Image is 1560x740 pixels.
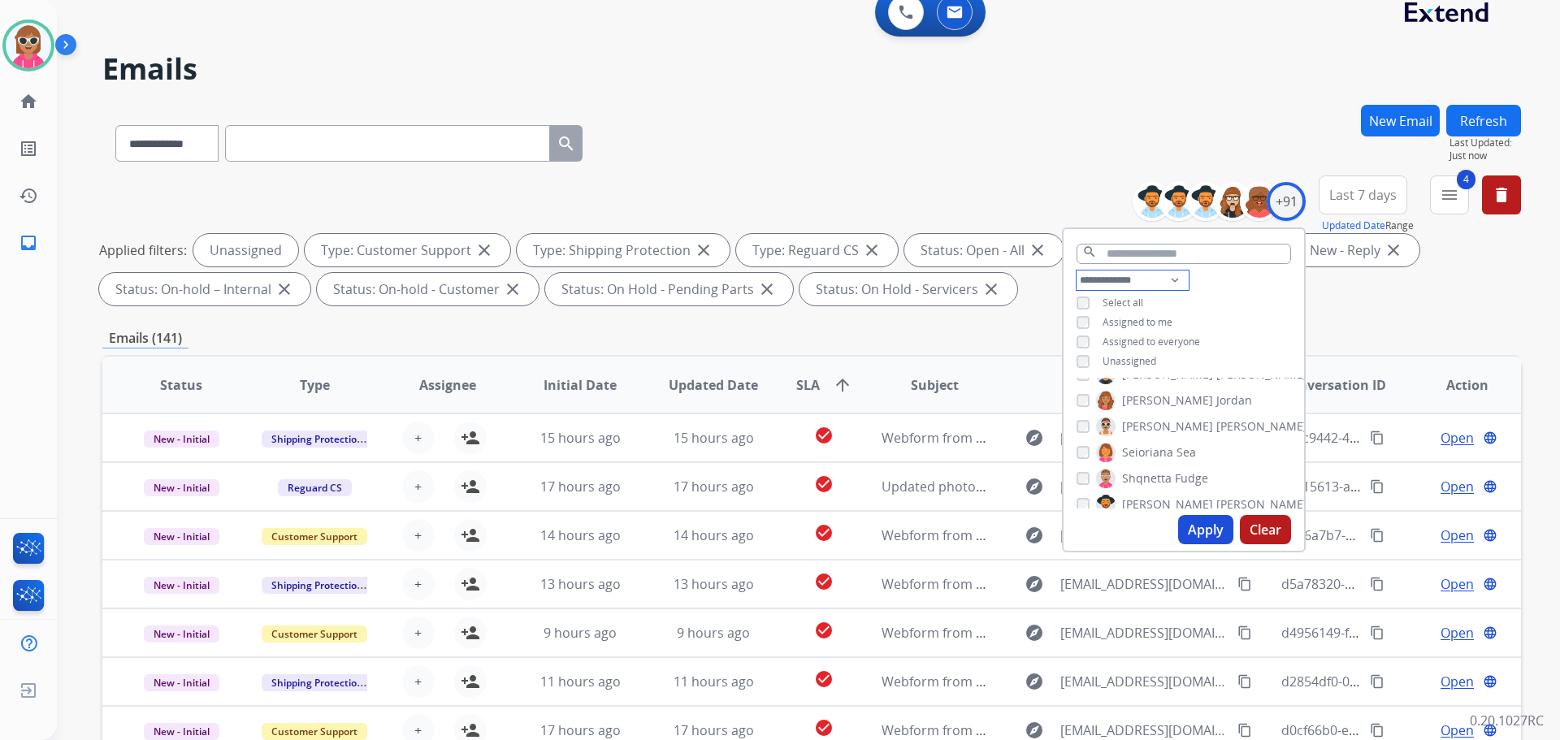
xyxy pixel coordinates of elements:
[1446,105,1521,136] button: Refresh
[1329,192,1397,198] span: Last 7 days
[1025,623,1044,643] mat-icon: explore
[540,721,621,739] span: 17 hours ago
[1441,574,1474,594] span: Open
[414,574,422,594] span: +
[1441,477,1474,496] span: Open
[814,523,834,543] mat-icon: check_circle
[1237,577,1252,591] mat-icon: content_copy
[461,623,480,643] mat-icon: person_add
[517,234,730,266] div: Type: Shipping Protection
[540,526,621,544] span: 14 hours ago
[402,665,435,698] button: +
[99,273,310,305] div: Status: On-hold – Internal
[1060,721,1228,740] span: [EMAIL_ADDRESS][DOMAIN_NAME]
[669,375,758,395] span: Updated Date
[694,240,713,260] mat-icon: close
[674,673,754,690] span: 11 hours ago
[1060,428,1228,448] span: [EMAIL_ADDRESS][DOMAIN_NAME]
[144,528,219,545] span: New - Initial
[262,723,367,740] span: Customer Support
[317,273,539,305] div: Status: On-hold - Customer
[1483,528,1497,543] mat-icon: language
[1216,418,1307,435] span: [PERSON_NAME]
[144,577,219,594] span: New - Initial
[882,673,1250,690] span: Webform from [EMAIL_ADDRESS][DOMAIN_NAME] on [DATE]
[981,279,1001,299] mat-icon: close
[414,721,422,740] span: +
[414,477,422,496] span: +
[911,375,959,395] span: Subject
[882,526,1250,544] span: Webform from [EMAIL_ADDRESS][DOMAIN_NAME] on [DATE]
[99,240,187,260] p: Applied filters:
[1370,723,1384,738] mat-icon: content_copy
[1322,219,1414,232] span: Range
[862,240,882,260] mat-icon: close
[1060,574,1228,594] span: [EMAIL_ADDRESS][DOMAIN_NAME]
[1282,375,1386,395] span: Conversation ID
[144,431,219,448] span: New - Initial
[262,625,367,643] span: Customer Support
[402,617,435,649] button: +
[1483,723,1497,738] mat-icon: language
[461,526,480,545] mat-icon: person_add
[275,279,294,299] mat-icon: close
[1060,526,1228,545] span: [EMAIL_ADDRESS][DOMAIN_NAME]
[814,621,834,640] mat-icon: check_circle
[1483,431,1497,445] mat-icon: language
[1025,574,1044,594] mat-icon: explore
[882,575,1250,593] span: Webform from [EMAIL_ADDRESS][DOMAIN_NAME] on [DATE]
[262,431,373,448] span: Shipping Protection
[1103,296,1143,309] span: Select all
[674,429,754,447] span: 15 hours ago
[814,474,834,494] mat-icon: check_circle
[1025,428,1044,448] mat-icon: explore
[814,426,834,445] mat-icon: check_circle
[1025,721,1044,740] mat-icon: explore
[557,134,576,154] mat-icon: search
[544,375,617,395] span: Initial Date
[402,422,435,454] button: +
[1122,496,1213,513] span: [PERSON_NAME]
[414,672,422,691] span: +
[1492,185,1511,205] mat-icon: delete
[419,375,476,395] span: Assignee
[1470,711,1544,730] p: 0.20.1027RC
[1025,477,1044,496] mat-icon: explore
[1483,577,1497,591] mat-icon: language
[1281,673,1527,690] span: d2854df0-0809-4c70-8940-e9408d9b74f3
[1103,335,1200,348] span: Assigned to everyone
[1319,175,1407,214] button: Last 7 days
[1440,185,1459,205] mat-icon: menu
[461,721,480,740] mat-icon: person_add
[540,575,621,593] span: 13 hours ago
[19,186,38,206] mat-icon: history
[402,470,435,503] button: +
[262,577,373,594] span: Shipping Protection
[545,273,793,305] div: Status: On Hold - Pending Parts
[814,572,834,591] mat-icon: check_circle
[1176,444,1196,461] span: Sea
[1082,245,1097,259] mat-icon: search
[461,477,480,496] mat-icon: person_add
[1267,182,1306,221] div: +91
[1384,240,1403,260] mat-icon: close
[1441,672,1474,691] span: Open
[1281,575,1533,593] span: d5a78320-4c8c-4d74-93d8-a1280583276d
[1122,418,1213,435] span: [PERSON_NAME]
[1237,625,1252,640] mat-icon: content_copy
[1216,392,1252,409] span: Jordan
[674,575,754,593] span: 13 hours ago
[1175,470,1208,487] span: Fudge
[1240,515,1291,544] button: Clear
[882,429,1250,447] span: Webform from [EMAIL_ADDRESS][DOMAIN_NAME] on [DATE]
[1025,672,1044,691] mat-icon: explore
[1441,623,1474,643] span: Open
[300,375,330,395] span: Type
[1483,674,1497,689] mat-icon: language
[6,23,51,68] img: avatar
[1122,392,1213,409] span: [PERSON_NAME]
[19,92,38,111] mat-icon: home
[540,478,621,495] span: 17 hours ago
[540,429,621,447] span: 15 hours ago
[904,234,1064,266] div: Status: Open - All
